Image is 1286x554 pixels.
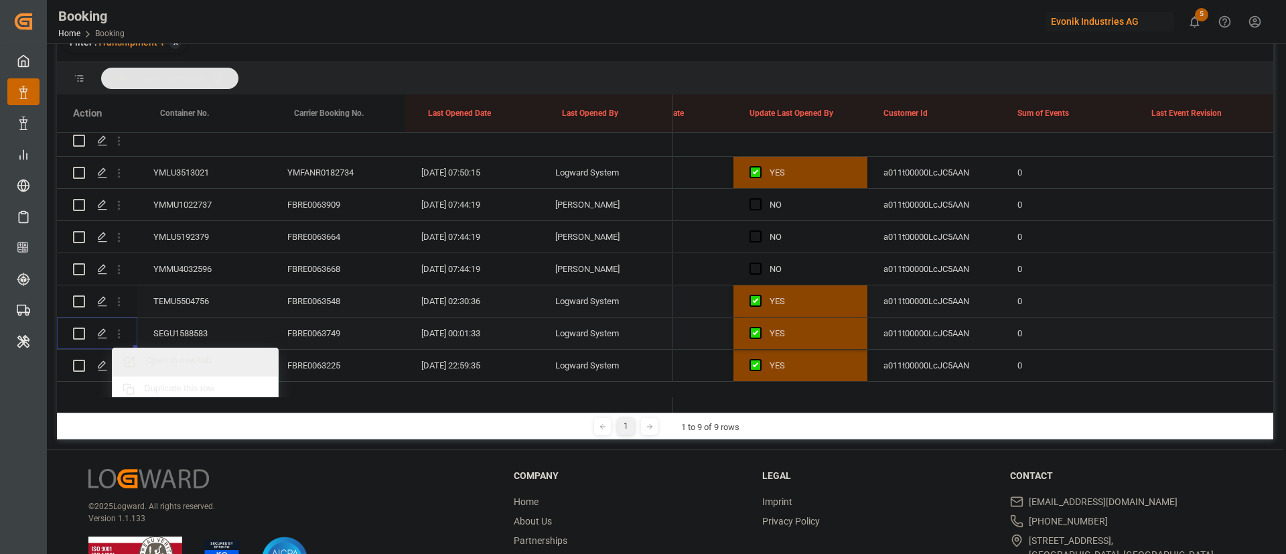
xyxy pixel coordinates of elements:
p: © 2025 Logward. All rights reserved. [88,500,480,512]
div: Logward System [539,350,673,381]
div: [PERSON_NAME] [539,221,673,253]
div: YMMU1022737 [137,189,271,220]
div: [DATE] 07:50:15 [405,157,539,188]
div: FBRE0063225 [271,350,405,381]
a: Home [514,496,539,507]
div: [DATE] 00:01:33 [405,318,539,349]
a: Partnerships [514,535,567,546]
div: YES [770,286,851,317]
div: [PERSON_NAME] [539,253,673,285]
div: Press SPACE to select this row. [57,285,673,318]
span: Last Opened Date [428,109,491,118]
span: 5 [1195,8,1208,21]
button: show 5 new notifications [1180,7,1210,37]
span: Last Event Revision [1151,109,1222,118]
a: Home [58,29,80,38]
a: Imprint [762,496,792,507]
div: 0 [1001,253,1135,285]
button: Help Center [1210,7,1240,37]
div: YES [770,318,851,349]
div: [DATE] 07:44:19 [405,253,539,285]
div: 0 [1001,350,1135,381]
div: SEGU1588583 [137,318,271,349]
div: 0 [1001,221,1135,253]
span: Customer Id [883,109,928,118]
div: Press SPACE to select this row. [57,253,673,285]
div: 0 [1001,157,1135,188]
div: Logward System [539,285,673,317]
div: NO [770,190,851,220]
div: Press SPACE to select this row. [57,125,673,157]
div: Press SPACE to select this row. [57,189,673,221]
div: YES [770,350,851,381]
div: [DATE] 22:59:35 [405,350,539,381]
div: YES [770,157,851,188]
span: Last Opened By [562,109,618,118]
a: About Us [514,516,552,527]
h3: Legal [762,469,994,483]
span: Update Last Opened By [749,109,833,118]
div: Action [73,107,102,119]
a: Privacy Policy [762,516,820,527]
div: FBRE0063909 [271,189,405,220]
div: TEMU5504756 [137,285,271,317]
div: 0 [1001,318,1135,349]
div: Logward System [539,157,673,188]
p: Version 1.1.133 [88,512,480,525]
span: Container No. [160,109,209,118]
div: Press SPACE to select this row. [57,221,673,253]
div: 1 [618,418,634,435]
div: [DATE] 07:44:19 [405,189,539,220]
h3: Company [514,469,745,483]
div: FBRE0063548 [271,285,405,317]
div: a011t00000LcJC5AAN [867,318,1001,349]
div: YMMU4032596 [137,253,271,285]
div: a011t00000LcJC5AAN [867,350,1001,381]
div: NO [770,254,851,285]
div: FBRE0063664 [271,221,405,253]
span: [EMAIL_ADDRESS][DOMAIN_NAME] [1029,495,1177,509]
button: Evonik Industries AG [1046,9,1180,34]
div: Evonik Industries AG [1046,12,1174,31]
div: a011t00000LcJC5AAN [867,189,1001,220]
span: Sum of Events [1017,109,1069,118]
div: FBRE0063668 [271,253,405,285]
div: [PERSON_NAME] [539,189,673,220]
div: Logward System [539,318,673,349]
div: a011t00000LcJC5AAN [867,285,1001,317]
div: Press SPACE to select this row. [57,318,673,350]
div: a011t00000LcJC5AAN [867,221,1001,253]
div: a011t00000LcJC5AAN [867,157,1001,188]
div: [DATE] 02:30:36 [405,285,539,317]
div: YMLU5192379 [137,221,271,253]
div: Press SPACE to select this row. [57,350,673,382]
div: YMLU3513021 [137,157,271,188]
span: Carrier Booking No. [294,109,364,118]
span: Carrier Short Name [132,74,204,84]
img: Logward Logo [88,469,209,488]
h3: Contact [1010,469,1242,483]
span: [PHONE_NUMBER] [1029,514,1108,529]
div: [DATE] 07:44:19 [405,221,539,253]
div: 1 to 9 of 9 rows [681,421,739,434]
div: Press SPACE to select this row. [57,157,673,189]
div: a011t00000LcJC5AAN [867,253,1001,285]
div: NO [770,222,851,253]
div: 0 [1001,285,1135,317]
div: FBRE0063749 [271,318,405,349]
div: YMFANR0182734 [271,157,405,188]
div: Booking [58,6,125,26]
div: 0 [1001,189,1135,220]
